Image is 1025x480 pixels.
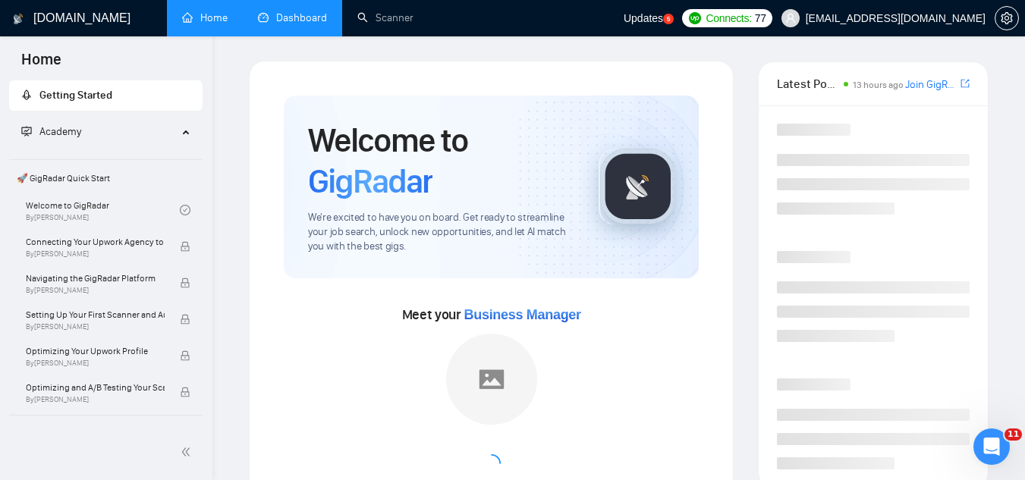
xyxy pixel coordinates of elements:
span: GigRadar [308,161,432,202]
span: By [PERSON_NAME] [26,322,165,331]
button: setting [995,6,1019,30]
a: Welcome to GigRadarBy[PERSON_NAME] [26,193,180,227]
span: export [961,77,970,89]
iframe: Intercom live chat [973,428,1010,465]
span: Academy [21,125,81,138]
span: Home [9,49,74,80]
a: setting [995,12,1019,24]
span: By [PERSON_NAME] [26,249,165,259]
span: By [PERSON_NAME] [26,286,165,295]
img: gigradar-logo.png [600,149,676,224]
span: By [PERSON_NAME] [26,395,165,404]
span: check-circle [180,205,190,215]
span: 🚀 GigRadar Quick Start [11,163,201,193]
span: Business Manager [464,307,581,322]
span: lock [180,278,190,288]
span: fund-projection-screen [21,126,32,136]
img: upwork-logo.png [689,12,701,24]
span: loading [479,451,505,477]
span: Optimizing Your Upwork Profile [26,344,165,359]
span: 👑 Agency Success with GigRadar [11,419,201,449]
span: By [PERSON_NAME] [26,359,165,368]
li: Getting Started [9,80,203,111]
span: 77 [755,10,766,27]
span: lock [180,241,190,252]
h1: Welcome to [308,120,574,202]
span: user [785,13,796,24]
a: homeHome [182,11,228,24]
span: Connecting Your Upwork Agency to GigRadar [26,234,165,249]
span: 13 hours ago [853,80,904,90]
text: 5 [667,16,671,23]
img: logo [13,7,24,31]
span: lock [180,387,190,397]
img: placeholder.png [446,334,537,425]
span: Meet your [402,306,581,323]
a: export [961,77,970,91]
span: Latest Posts from the GigRadar Community [777,74,839,93]
span: lock [180,314,190,325]
a: Join GigRadar Slack Community [905,77,957,93]
span: rocket [21,89,32,100]
span: Getting Started [39,89,112,102]
span: Updates [624,12,663,24]
span: Connects: [706,10,751,27]
span: We're excited to have you on board. Get ready to streamline your job search, unlock new opportuni... [308,211,574,254]
span: Academy [39,125,81,138]
span: 11 [1005,428,1022,441]
span: Setting Up Your First Scanner and Auto-Bidder [26,307,165,322]
a: searchScanner [357,11,413,24]
span: setting [995,12,1018,24]
a: 5 [663,14,674,24]
span: lock [180,350,190,361]
span: double-left [181,444,196,460]
span: Navigating the GigRadar Platform [26,271,165,286]
a: dashboardDashboard [258,11,327,24]
span: Optimizing and A/B Testing Your Scanner for Better Results [26,380,165,395]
